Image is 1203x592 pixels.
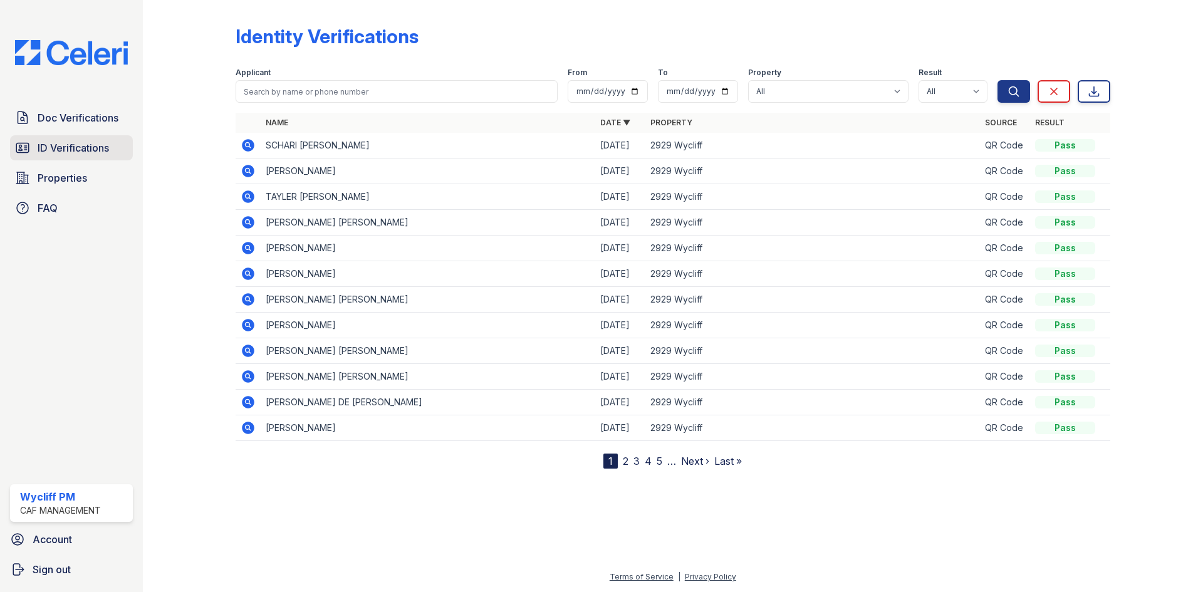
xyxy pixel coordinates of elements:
td: QR Code [980,158,1030,184]
td: 2929 Wycliff [645,158,980,184]
a: Name [266,118,288,127]
div: CAF Management [20,504,101,517]
a: 2 [623,455,628,467]
span: Sign out [33,562,71,577]
label: Result [919,68,942,78]
span: ID Verifications [38,140,109,155]
td: TAYLER [PERSON_NAME] [261,184,595,210]
td: [DATE] [595,133,645,158]
a: Next › [681,455,709,467]
a: Source [985,118,1017,127]
div: | [678,572,680,581]
td: [DATE] [595,184,645,210]
td: 2929 Wycliff [645,133,980,158]
td: QR Code [980,133,1030,158]
td: QR Code [980,390,1030,415]
td: 2929 Wycliff [645,261,980,287]
div: 1 [603,454,618,469]
td: QR Code [980,236,1030,261]
div: Pass [1035,422,1095,434]
td: QR Code [980,338,1030,364]
td: [PERSON_NAME] [PERSON_NAME] [261,287,595,313]
div: Pass [1035,396,1095,408]
a: 5 [657,455,662,467]
td: 2929 Wycliff [645,390,980,415]
td: [PERSON_NAME] [PERSON_NAME] [261,364,595,390]
td: QR Code [980,364,1030,390]
td: 2929 Wycliff [645,210,980,236]
td: 2929 Wycliff [645,313,980,338]
td: [DATE] [595,390,645,415]
label: Applicant [236,68,271,78]
div: Identity Verifications [236,25,419,48]
td: 2929 Wycliff [645,338,980,364]
td: 2929 Wycliff [645,415,980,441]
a: Doc Verifications [10,105,133,130]
a: Last » [714,455,742,467]
label: To [658,68,668,78]
td: [DATE] [595,415,645,441]
a: Date ▼ [600,118,630,127]
td: [PERSON_NAME] [261,236,595,261]
div: Pass [1035,165,1095,177]
input: Search by name or phone number [236,80,558,103]
div: Pass [1035,242,1095,254]
td: QR Code [980,261,1030,287]
div: Pass [1035,345,1095,357]
td: [DATE] [595,158,645,184]
span: Account [33,532,72,547]
div: Pass [1035,319,1095,331]
a: ID Verifications [10,135,133,160]
span: … [667,454,676,469]
td: QR Code [980,313,1030,338]
a: FAQ [10,195,133,221]
a: Property [650,118,692,127]
span: Doc Verifications [38,110,118,125]
span: FAQ [38,200,58,216]
td: [PERSON_NAME] DE [PERSON_NAME] [261,390,595,415]
td: QR Code [980,287,1030,313]
div: Wycliff PM [20,489,101,504]
div: Pass [1035,267,1095,280]
td: [PERSON_NAME] [261,415,595,441]
a: Properties [10,165,133,190]
td: QR Code [980,415,1030,441]
a: Terms of Service [610,572,674,581]
td: [PERSON_NAME] [261,158,595,184]
a: Sign out [5,557,138,582]
div: Pass [1035,370,1095,383]
div: Pass [1035,216,1095,229]
td: [DATE] [595,210,645,236]
a: 3 [633,455,640,467]
td: [DATE] [595,287,645,313]
td: [DATE] [595,338,645,364]
div: Pass [1035,293,1095,306]
td: [PERSON_NAME] [PERSON_NAME] [261,338,595,364]
img: CE_Logo_Blue-a8612792a0a2168367f1c8372b55b34899dd931a85d93a1a3d3e32e68fde9ad4.png [5,40,138,65]
a: Account [5,527,138,552]
td: [PERSON_NAME] [PERSON_NAME] [261,210,595,236]
td: 2929 Wycliff [645,364,980,390]
td: [PERSON_NAME] [261,313,595,338]
div: Pass [1035,190,1095,203]
td: [DATE] [595,236,645,261]
div: Pass [1035,139,1095,152]
td: SCHARI [PERSON_NAME] [261,133,595,158]
label: Property [748,68,781,78]
a: Result [1035,118,1065,127]
td: [PERSON_NAME] [261,261,595,287]
a: Privacy Policy [685,572,736,581]
td: QR Code [980,210,1030,236]
td: [DATE] [595,313,645,338]
td: QR Code [980,184,1030,210]
td: 2929 Wycliff [645,287,980,313]
span: Properties [38,170,87,185]
td: [DATE] [595,364,645,390]
td: 2929 Wycliff [645,184,980,210]
a: 4 [645,455,652,467]
td: [DATE] [595,261,645,287]
td: 2929 Wycliff [645,236,980,261]
label: From [568,68,587,78]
